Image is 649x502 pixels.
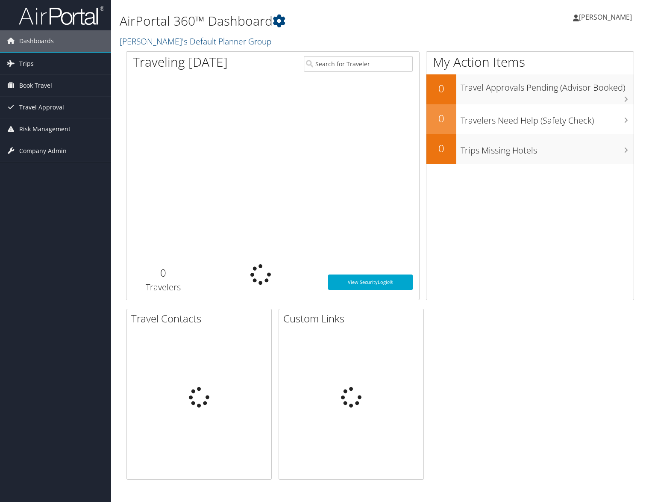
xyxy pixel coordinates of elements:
[19,140,67,162] span: Company Admin
[133,266,193,280] h2: 0
[426,134,634,164] a: 0Trips Missing Hotels
[19,97,64,118] span: Travel Approval
[19,53,34,74] span: Trips
[19,6,104,26] img: airportal-logo.png
[304,56,413,72] input: Search for Traveler
[461,140,634,157] h3: Trips Missing Hotels
[19,30,54,52] span: Dashboards
[133,281,193,293] h3: Travelers
[461,77,634,94] h3: Travel Approvals Pending (Advisor Booked)
[461,110,634,127] h3: Travelers Need Help (Safety Check)
[426,104,634,134] a: 0Travelers Need Help (Safety Check)
[19,75,52,96] span: Book Travel
[426,53,634,71] h1: My Action Items
[426,81,456,96] h2: 0
[131,311,271,326] h2: Travel Contacts
[133,53,228,71] h1: Traveling [DATE]
[328,275,413,290] a: View SecurityLogic®
[120,35,273,47] a: [PERSON_NAME]'s Default Planner Group
[573,4,640,30] a: [PERSON_NAME]
[426,74,634,104] a: 0Travel Approvals Pending (Advisor Booked)
[120,12,467,30] h1: AirPortal 360™ Dashboard
[426,111,456,126] h2: 0
[426,141,456,156] h2: 0
[579,12,632,22] span: [PERSON_NAME]
[19,118,70,140] span: Risk Management
[283,311,423,326] h2: Custom Links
